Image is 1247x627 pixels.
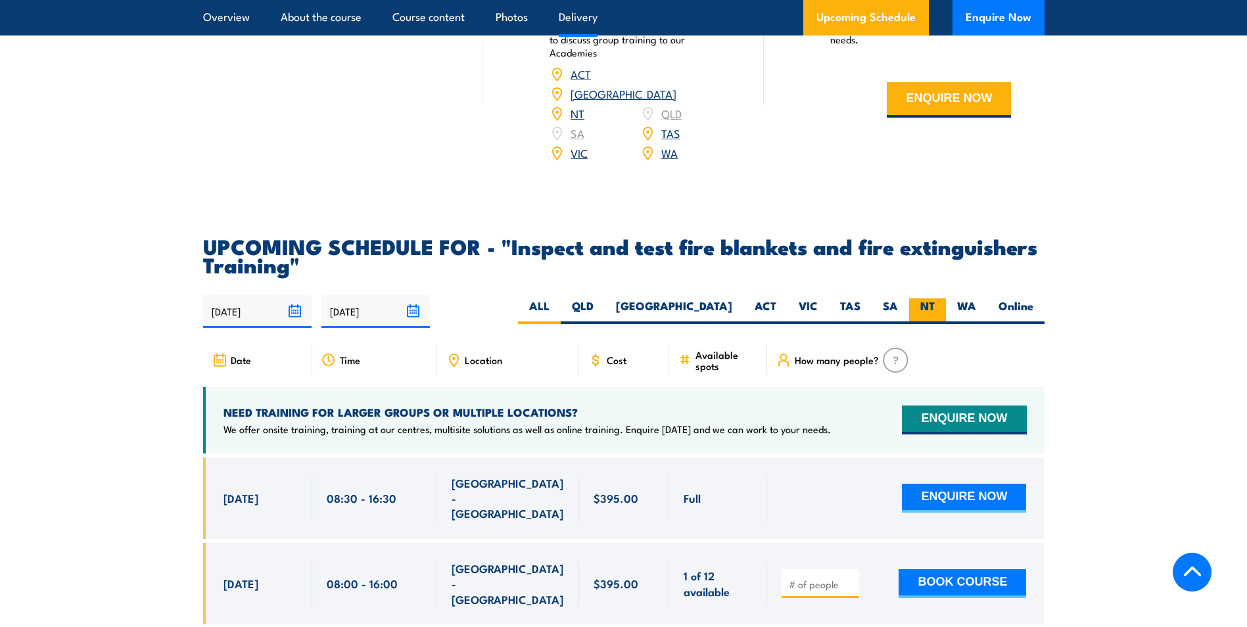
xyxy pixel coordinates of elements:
span: Location [465,354,502,365]
span: $395.00 [594,490,638,505]
label: WA [946,298,987,324]
label: QLD [561,298,605,324]
p: We offer onsite training, training at our centres, multisite solutions as well as online training... [224,423,831,436]
span: How many people? [795,354,879,365]
a: NT [571,105,584,121]
span: $395.00 [594,576,638,591]
label: NT [909,298,946,324]
span: Time [340,354,360,365]
span: Cost [607,354,626,365]
label: ACT [743,298,788,324]
span: [GEOGRAPHIC_DATA] - [GEOGRAPHIC_DATA] [452,475,565,521]
label: [GEOGRAPHIC_DATA] [605,298,743,324]
a: WA [661,145,678,160]
a: VIC [571,145,588,160]
h4: NEED TRAINING FOR LARGER GROUPS OR MULTIPLE LOCATIONS? [224,405,831,419]
span: [DATE] [224,576,258,591]
a: TAS [661,125,680,141]
label: TAS [829,298,872,324]
label: Online [987,298,1045,324]
label: ALL [518,298,561,324]
a: [GEOGRAPHIC_DATA] [571,85,676,101]
button: ENQUIRE NOW [902,484,1026,513]
span: Available spots [695,349,758,371]
span: 1 of 12 available [684,568,753,599]
span: 08:00 - 16:00 [327,576,398,591]
input: # of people [789,578,855,591]
p: Book your training now or enquire [DATE] to discuss group training to our Academies [550,20,731,59]
input: From date [203,294,312,328]
a: ACT [571,66,591,81]
label: VIC [788,298,829,324]
label: SA [872,298,909,324]
button: ENQUIRE NOW [887,82,1011,118]
input: To date [321,294,430,328]
button: BOOK COURSE [899,569,1026,598]
span: [DATE] [224,490,258,505]
span: 08:30 - 16:30 [327,490,396,505]
span: Date [231,354,251,365]
span: [GEOGRAPHIC_DATA] - [GEOGRAPHIC_DATA] [452,561,565,607]
button: ENQUIRE NOW [902,406,1026,434]
span: Full [684,490,701,505]
h2: UPCOMING SCHEDULE FOR - "Inspect and test fire blankets and fire extinguishers Training" [203,237,1045,273]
